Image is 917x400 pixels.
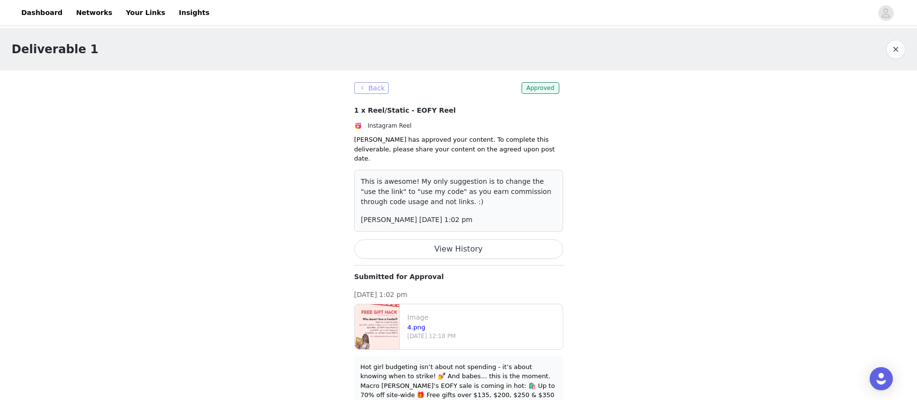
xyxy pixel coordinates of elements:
[354,239,563,259] button: View History
[408,332,559,341] p: [DATE] 12:18 PM
[354,82,389,94] button: Back
[12,41,98,58] h1: Deliverable 1
[70,2,118,24] a: Networks
[15,2,68,24] a: Dashboard
[408,312,559,323] p: Image
[881,5,890,21] div: avatar
[368,122,412,129] span: Instagram Reel
[173,2,215,24] a: Insights
[354,122,362,130] img: Instagram Reels Icon
[354,105,563,116] h4: 1 x Reel/Static - EOFY Reel
[355,304,399,349] img: file
[354,290,563,300] p: [DATE] 1:02 pm
[361,177,556,207] p: This is awesome! My only suggestion is to change the "use the link" to "use my code" as you earn ...
[354,272,563,282] p: Submitted for Approval
[120,2,171,24] a: Your Links
[522,82,559,94] span: Approved
[408,324,425,331] a: 4.png
[870,367,893,390] div: Open Intercom Messenger
[361,215,556,225] p: [PERSON_NAME] [DATE] 1:02 pm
